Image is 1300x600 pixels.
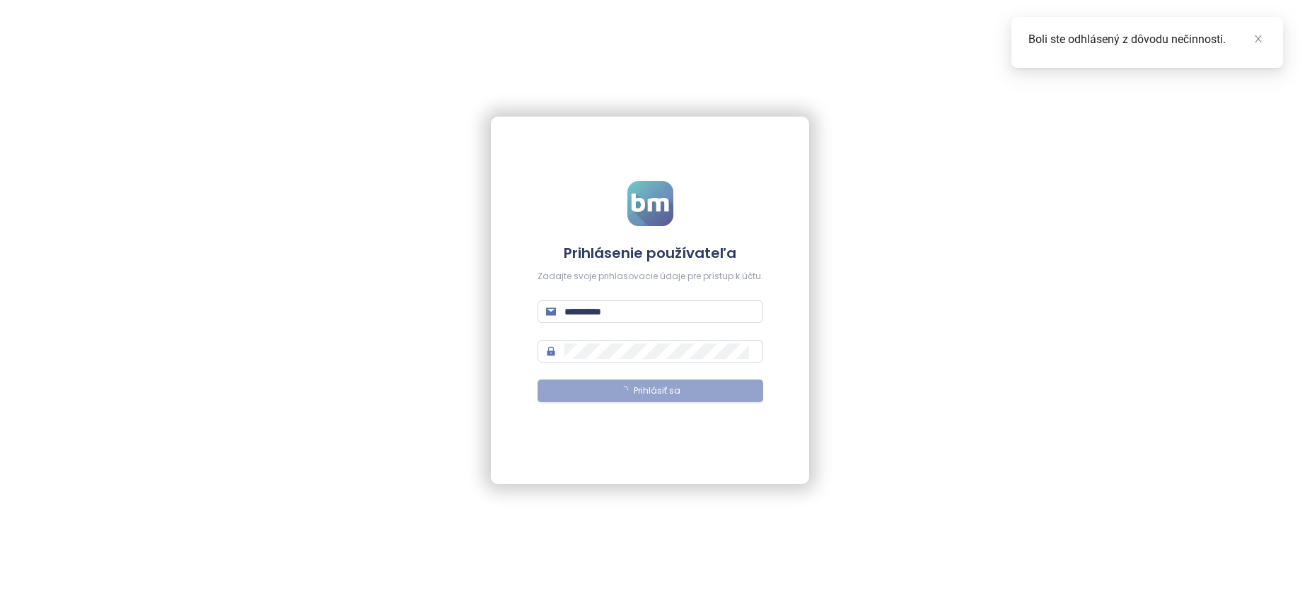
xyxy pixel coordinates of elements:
span: mail [546,307,556,317]
span: Prihlásiť sa [634,384,680,398]
img: logo [627,181,673,226]
div: Zadajte svoje prihlasovacie údaje pre prístup k účtu. [538,270,763,283]
h4: Prihlásenie používateľa [538,243,763,263]
div: Boli ste odhlásený z dôvodu nečinnosti. [1028,31,1266,48]
span: loading [620,386,628,394]
button: Prihlásiť sa [538,380,763,402]
span: lock [546,346,556,356]
span: close [1253,34,1263,44]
